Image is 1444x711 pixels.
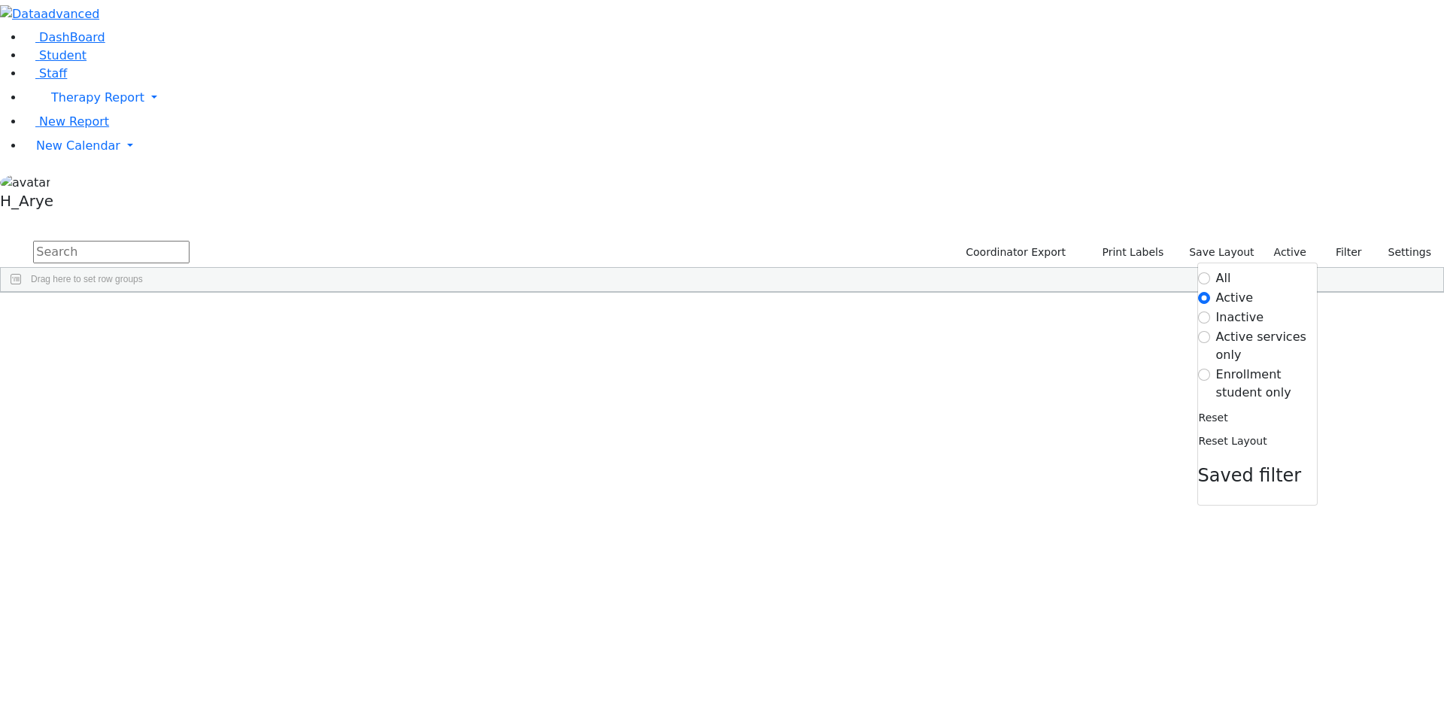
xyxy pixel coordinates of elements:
[36,138,120,153] span: New Calendar
[1198,430,1268,453] button: Reset Layout
[1316,241,1369,264] button: Filter
[1182,241,1260,264] button: Save Layout
[33,241,190,263] input: Search
[24,30,105,44] a: DashBoard
[24,66,67,81] a: Staff
[24,83,1444,113] a: Therapy Report
[1216,328,1317,364] label: Active services only
[31,274,143,284] span: Drag here to set row groups
[39,48,86,62] span: Student
[1198,292,1210,304] input: Active
[1198,331,1210,343] input: Active services only
[1267,241,1313,264] label: Active
[1197,263,1318,506] div: Settings
[1198,406,1229,430] button: Reset
[1198,311,1210,324] input: Inactive
[1216,289,1254,307] label: Active
[956,241,1072,264] button: Coordinator Export
[1198,272,1210,284] input: All
[1369,241,1438,264] button: Settings
[24,114,109,129] a: New Report
[39,114,109,129] span: New Report
[1216,366,1317,402] label: Enrollment student only
[39,30,105,44] span: DashBoard
[1216,308,1264,327] label: Inactive
[24,48,86,62] a: Student
[1085,241,1170,264] button: Print Labels
[1198,369,1210,381] input: Enrollment student only
[39,66,67,81] span: Staff
[1198,465,1302,486] span: Saved filter
[1216,269,1231,287] label: All
[51,90,144,105] span: Therapy Report
[24,131,1444,161] a: New Calendar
